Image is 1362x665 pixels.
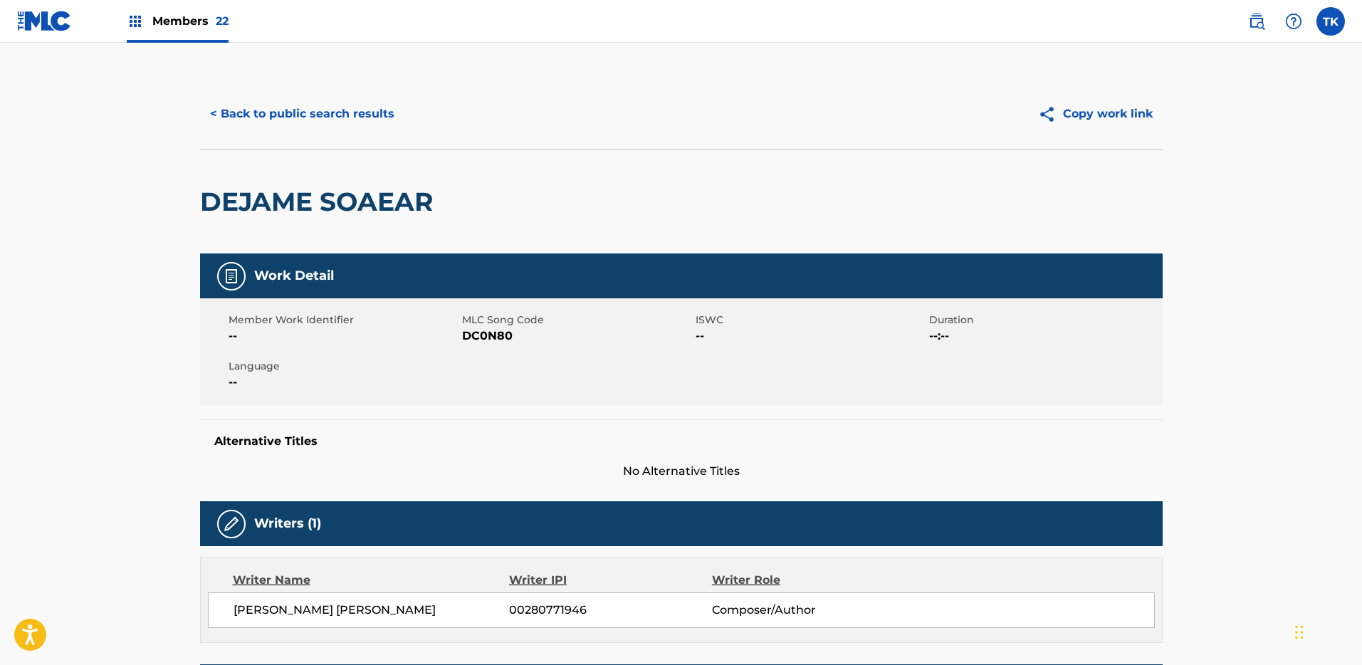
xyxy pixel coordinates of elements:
span: 00280771946 [509,602,711,619]
span: Language [229,359,459,374]
span: No Alternative Titles [200,463,1163,480]
div: Writer Name [233,572,510,589]
span: Members [152,13,229,29]
h2: DEJAME SOAEAR [200,186,440,218]
span: Member Work Identifier [229,313,459,328]
span: ISWC [696,313,926,328]
img: Copy work link [1038,105,1063,123]
div: Writer Role [712,572,896,589]
button: Copy work link [1028,96,1163,132]
span: --:-- [929,328,1159,345]
span: DC0N80 [462,328,692,345]
span: [PERSON_NAME] [PERSON_NAME] [234,602,510,619]
img: Writers [223,515,240,533]
div: User Menu [1316,7,1345,36]
img: Top Rightsholders [127,13,144,30]
span: -- [229,374,459,391]
span: -- [696,328,926,345]
span: Composer/Author [712,602,896,619]
img: search [1248,13,1265,30]
img: Work Detail [223,268,240,285]
div: Drag [1295,611,1304,654]
div: Writer IPI [509,572,712,589]
h5: Alternative Titles [214,434,1148,449]
span: Duration [929,313,1159,328]
button: < Back to public search results [200,96,404,132]
span: 22 [216,14,229,28]
iframe: Chat Widget [1291,597,1362,665]
span: MLC Song Code [462,313,692,328]
div: Help [1279,7,1308,36]
iframe: Resource Center [1322,440,1362,555]
span: -- [229,328,459,345]
a: Public Search [1242,7,1271,36]
h5: Work Detail [254,268,334,284]
img: help [1285,13,1302,30]
h5: Writers (1) [254,515,321,532]
img: MLC Logo [17,11,72,31]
